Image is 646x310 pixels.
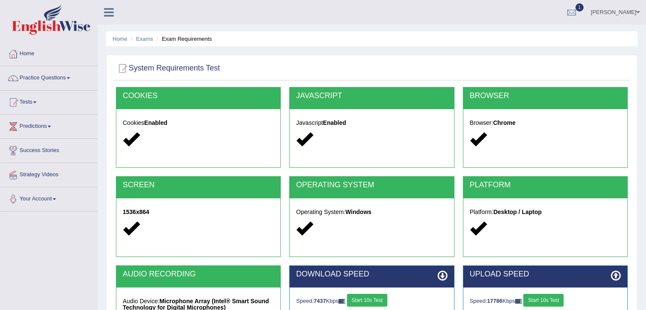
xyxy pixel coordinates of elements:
a: Strategy Videos [0,163,97,184]
strong: Chrome [493,119,516,126]
a: Success Stories [0,139,97,160]
h5: Operating System: [296,209,447,215]
a: Home [113,36,127,42]
strong: 7437 [314,298,326,304]
h2: JAVASCRIPT [296,92,447,100]
div: Speed: Kbps [296,294,447,309]
a: Your Account [0,187,97,209]
a: Predictions [0,115,97,136]
h2: UPLOAD SPEED [470,270,621,279]
a: Tests [0,90,97,112]
h5: Javascript [296,120,447,126]
strong: Enabled [323,119,346,126]
strong: Windows [345,209,371,215]
span: 1 [575,3,584,11]
a: Exams [136,36,153,42]
h2: OPERATING SYSTEM [296,181,447,189]
strong: Enabled [144,119,167,126]
strong: 17786 [487,298,502,304]
h2: PLATFORM [470,181,621,189]
li: Exam Requirements [155,35,212,43]
img: ajax-loader-fb-connection.gif [515,299,522,304]
div: Speed: Kbps [470,294,621,309]
a: Home [0,42,97,63]
strong: 1536x864 [123,209,149,215]
h5: Browser: [470,120,621,126]
img: ajax-loader-fb-connection.gif [339,299,345,304]
h2: System Requirements Test [116,62,220,75]
a: Practice Questions [0,66,97,87]
button: Start 10s Test [347,294,387,307]
strong: Desktop / Laptop [494,209,542,215]
h2: BROWSER [470,92,621,100]
h2: COOKIES [123,92,274,100]
h2: AUDIO RECORDING [123,270,274,279]
h2: DOWNLOAD SPEED [296,270,447,279]
button: Start 10s Test [523,294,564,307]
h2: SCREEN [123,181,274,189]
h5: Cookies [123,120,274,126]
h5: Platform: [470,209,621,215]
